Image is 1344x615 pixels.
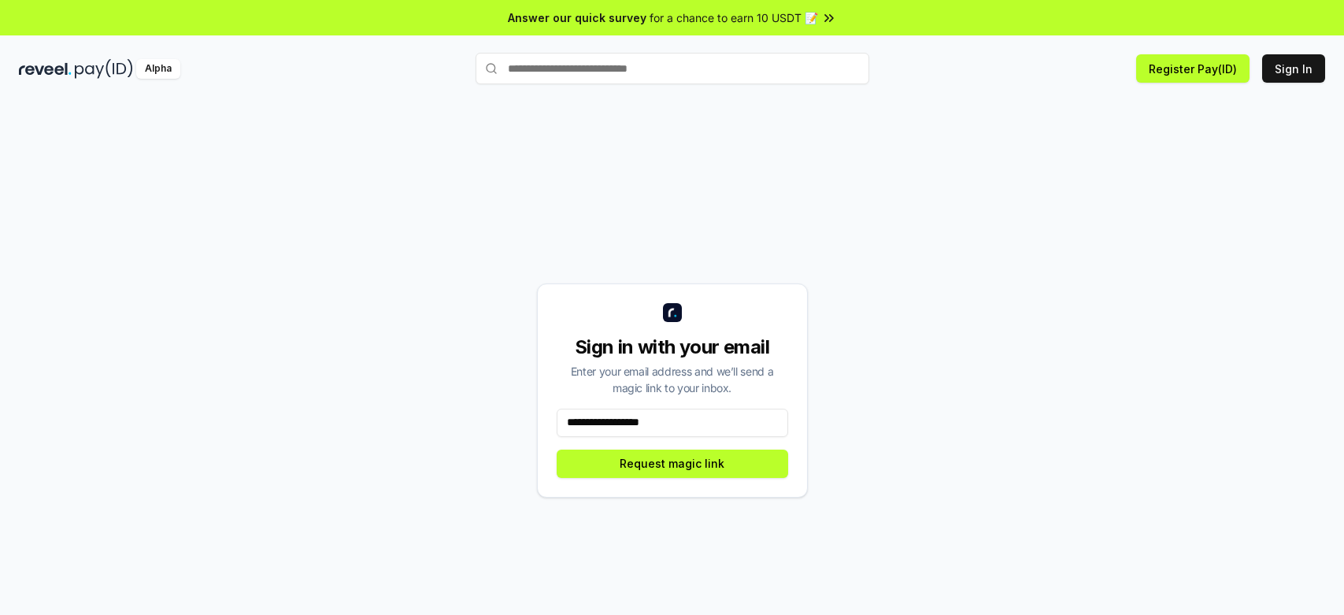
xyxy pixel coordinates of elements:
[1262,54,1325,83] button: Sign In
[508,9,646,26] span: Answer our quick survey
[557,450,788,478] button: Request magic link
[557,363,788,396] div: Enter your email address and we’ll send a magic link to your inbox.
[663,303,682,322] img: logo_small
[557,335,788,360] div: Sign in with your email
[136,59,180,79] div: Alpha
[1136,54,1250,83] button: Register Pay(ID)
[75,59,133,79] img: pay_id
[650,9,818,26] span: for a chance to earn 10 USDT 📝
[19,59,72,79] img: reveel_dark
